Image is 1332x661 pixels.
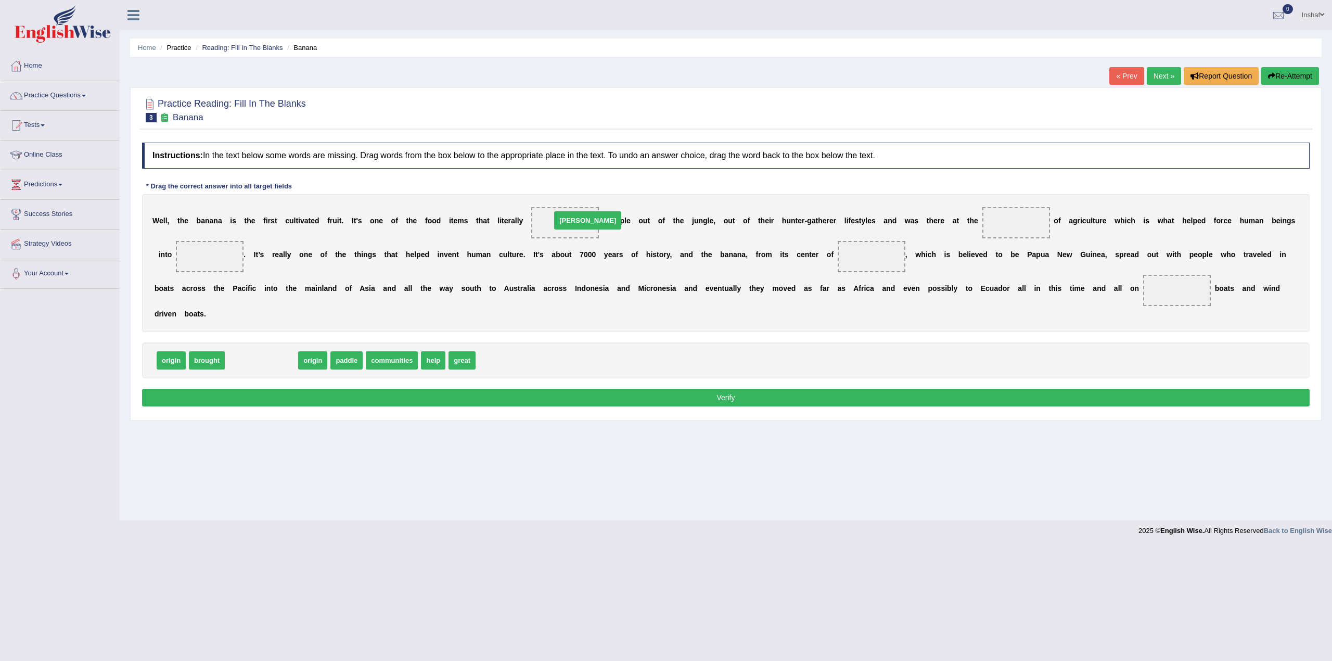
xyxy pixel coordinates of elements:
b: b [556,250,560,259]
b: . [244,250,246,259]
b: u [332,217,337,225]
h2: Practice Reading: Fill In The Blanks [142,96,306,122]
b: h [406,250,411,259]
b: s [915,217,919,225]
b: w [1158,217,1163,225]
b: t [255,250,258,259]
b: i [1280,217,1283,225]
b: f [425,217,428,225]
b: u [1086,217,1091,225]
b: d [437,217,441,225]
b: h [1163,217,1168,225]
b: a [883,217,888,225]
b: t [354,250,357,259]
b: w [1115,217,1120,225]
b: t [509,250,512,259]
b: e [410,250,414,259]
b: r [516,250,519,259]
b: t [487,217,490,225]
b: e [184,217,188,225]
b: b [1272,217,1276,225]
b: f [1214,217,1216,225]
a: Home [138,44,156,52]
b: t [733,217,735,225]
b: t [647,217,650,225]
b: e [453,217,457,225]
b: g [807,217,812,225]
b: o [168,250,172,259]
b: l [414,250,416,259]
b: e [626,217,631,225]
b: h [180,217,185,225]
b: c [1126,217,1131,225]
a: Practice Questions [1,81,119,107]
b: a [218,217,222,225]
b: t [758,217,761,225]
a: Your Account [1,259,119,285]
b: r [802,217,804,225]
b: m [476,250,482,259]
b: s [619,250,623,259]
a: Tests [1,111,119,137]
b: r [1077,217,1080,225]
b: y [861,217,865,225]
b: e [765,217,769,225]
b: a [812,217,816,225]
h4: In the text below some words are missing. Drag words from the box below to the appropriate place ... [142,143,1310,169]
b: l [283,250,285,259]
b: e [680,217,684,225]
b: h [675,217,680,225]
b: h [479,217,483,225]
b: t [354,217,356,225]
b: e [823,217,827,225]
button: Verify [142,389,1310,406]
b: t [406,217,408,225]
b: u [1095,217,1100,225]
b: n [363,250,368,259]
b: t [569,250,572,259]
b: a [483,217,487,225]
b: e [940,217,944,225]
b: a [1069,217,1073,225]
b: j [692,217,694,225]
b: e [608,250,612,259]
b: i [1125,217,1127,225]
b: n [213,217,218,225]
b: l [497,217,499,225]
b: e [311,217,315,225]
b: f [325,250,327,259]
b: e [1103,217,1107,225]
b: , [168,217,170,225]
b: 0 [592,250,596,259]
b: t [309,217,311,225]
b: t [673,217,675,225]
small: Banana [173,112,203,122]
b: i [230,217,232,225]
b: r [1099,217,1102,225]
b: n [888,217,892,225]
b: a [391,250,395,259]
b: h [387,250,391,259]
b: g [1287,217,1291,225]
b: u [512,250,517,259]
b: i [769,217,771,225]
b: o [724,217,728,225]
b: a [1255,217,1259,225]
div: * Drag the correct answer into all target fields [142,182,296,192]
b: t [275,217,277,225]
b: h [782,217,787,225]
b: t [815,217,818,225]
b: e [1187,217,1191,225]
b: h [1240,217,1245,225]
b: o [432,217,437,225]
b: t [796,217,798,225]
b: o [391,217,396,225]
b: e [421,250,425,259]
b: h [1182,217,1187,225]
b: e [379,217,383,225]
b: I [352,217,354,225]
b: r [330,217,332,225]
b: i [847,217,849,225]
b: t [165,250,168,259]
b: i [361,250,363,259]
